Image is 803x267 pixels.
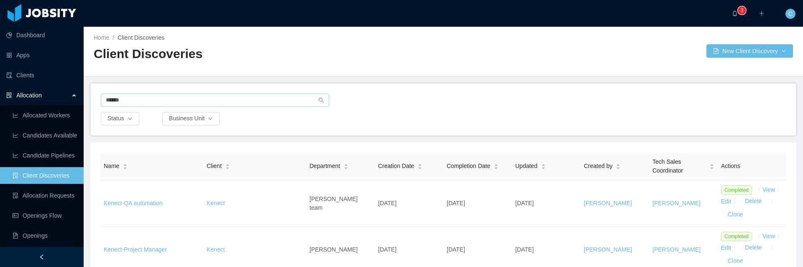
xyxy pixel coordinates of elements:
i: icon: caret-down [123,166,128,168]
span: Creation Date [378,162,414,170]
span: Department [309,162,340,170]
i: icon: caret-up [616,163,621,165]
a: [PERSON_NAME] [584,200,632,206]
a: [PERSON_NAME] [652,246,701,253]
a: icon: auditClients [6,67,77,84]
i: icon: caret-up [541,163,545,165]
td: [PERSON_NAME] team [306,181,375,227]
button: Delete [738,241,768,254]
i: icon: search [318,97,324,103]
h2: Client Discoveries [94,46,443,63]
div: Sort [616,163,621,168]
i: icon: bell [732,10,738,16]
span: Actions [721,163,740,169]
button: icon: file-addNew Client Discoverydown [706,44,793,58]
i: icon: caret-down [225,166,230,168]
span: Created by [584,162,612,170]
button: Statusicon: down [101,112,139,125]
div: Sort [225,163,230,168]
span: Client [207,162,222,170]
i: icon: caret-up [494,163,499,165]
a: icon: idcardOpenings Flow [13,207,77,224]
span: Tech Sales Coordinator [652,158,706,175]
div: Sort [494,163,499,168]
a: Edit [721,198,731,204]
i: icon: caret-down [710,166,714,168]
button: Clone [721,208,750,221]
a: Edit [721,244,731,251]
a: icon: appstoreApps [6,47,77,64]
i: icon: caret-down [344,166,348,168]
sup: 3 [738,6,746,15]
a: icon: file-searchClient Discoveries [13,167,77,184]
a: View [762,233,775,239]
span: Completion Date [447,162,490,170]
i: icon: caret-down [616,166,621,168]
i: icon: caret-up [344,163,348,165]
a: icon: file-doneAllocation Requests [13,187,77,204]
span: Completed [721,186,752,195]
span: Allocation [16,92,42,99]
td: [DATE] [443,181,512,227]
i: icon: solution [6,92,12,98]
a: Kenect-QA automation [104,200,163,206]
i: icon: plus [759,10,765,16]
span: Client Discoveries [118,34,164,41]
div: Sort [343,163,348,168]
div: Sort [709,163,714,168]
a: Kenect [207,200,225,206]
div: Sort [123,163,128,168]
i: icon: caret-down [418,166,422,168]
i: icon: caret-up [225,163,230,165]
a: icon: line-chartCandidates Available [13,127,77,144]
i: icon: caret-up [710,163,714,165]
a: Kenect [207,246,225,253]
i: icon: caret-down [494,166,499,168]
a: icon: file-textOpenings [13,227,77,244]
a: Home [94,34,109,41]
a: icon: line-chartCandidate Pipelines [13,147,77,164]
a: icon: pie-chartDashboard [6,27,77,43]
div: Sort [417,163,422,168]
i: icon: caret-down [541,166,545,168]
span: Updated [515,162,537,170]
td: [DATE] [375,181,443,227]
span: / [113,34,114,41]
td: [DATE] [512,181,581,227]
a: icon: line-chartAllocated Workers [13,107,77,124]
span: C [788,9,793,19]
button: Business Uniticon: down [162,112,220,125]
div: Sort [541,163,546,168]
a: [PERSON_NAME] [584,246,632,253]
a: View [762,186,775,193]
i: icon: caret-up [418,163,422,165]
span: Completed [721,232,752,241]
p: 3 [741,6,744,15]
span: Name [104,162,119,170]
a: [PERSON_NAME] [652,200,701,206]
a: Kenect-Project Manager [104,246,167,253]
button: Delete [738,195,768,208]
i: icon: caret-up [123,163,128,165]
